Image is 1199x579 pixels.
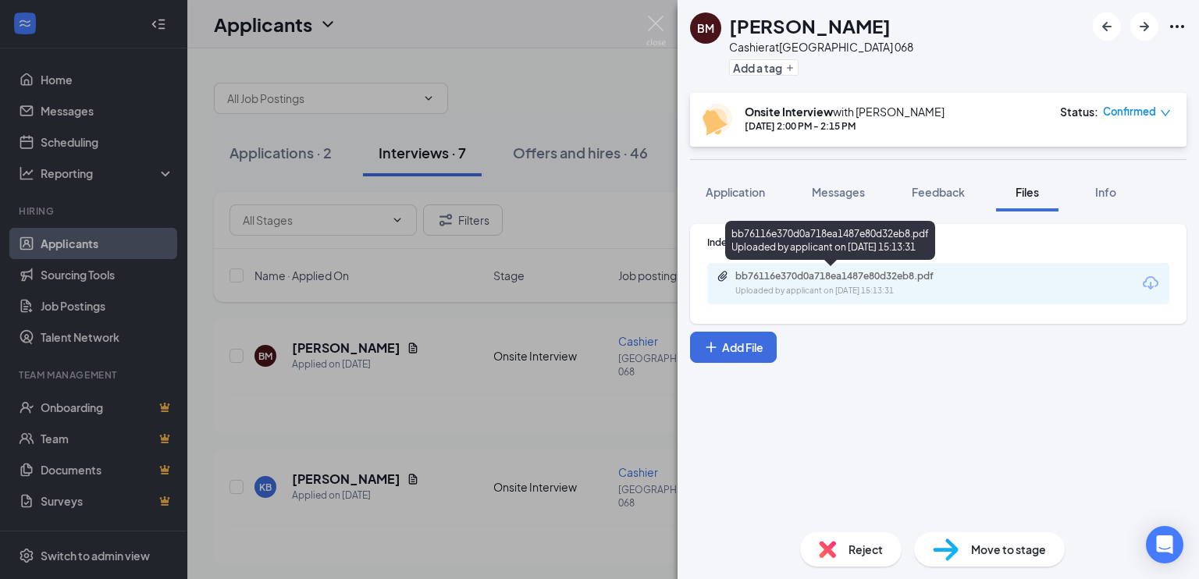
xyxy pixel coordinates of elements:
svg: Plus [785,63,795,73]
b: Onsite Interview [745,105,833,119]
span: Messages [812,185,865,199]
span: Reject [849,541,883,558]
div: [DATE] 2:00 PM - 2:15 PM [745,119,945,133]
span: Confirmed [1103,104,1156,119]
button: ArrowLeftNew [1093,12,1121,41]
span: down [1160,108,1171,119]
span: Move to stage [971,541,1046,558]
button: PlusAdd a tag [729,59,799,76]
button: Add FilePlus [690,332,777,363]
span: Feedback [912,185,965,199]
div: BM [697,20,714,36]
svg: ArrowLeftNew [1098,17,1116,36]
div: Status : [1060,104,1098,119]
div: bb76116e370d0a718ea1487e80d32eb8.pdf Uploaded by applicant on [DATE] 15:13:31 [725,221,935,260]
svg: Paperclip [717,270,729,282]
div: Indeed Resume [707,236,1169,249]
div: bb76116e370d0a718ea1487e80d32eb8.pdf [735,270,954,282]
svg: Plus [703,339,719,355]
div: with [PERSON_NAME] [745,104,945,119]
span: Info [1095,185,1116,199]
div: Cashier at [GEOGRAPHIC_DATA] 068 [729,39,913,55]
button: ArrowRight [1130,12,1158,41]
span: Files [1016,185,1039,199]
a: Paperclipbb76116e370d0a718ea1487e80d32eb8.pdfUploaded by applicant on [DATE] 15:13:31 [717,270,970,297]
div: Open Intercom Messenger [1146,526,1183,563]
span: Application [706,185,765,199]
svg: Download [1141,274,1160,293]
div: Uploaded by applicant on [DATE] 15:13:31 [735,285,970,297]
svg: ArrowRight [1135,17,1154,36]
h1: [PERSON_NAME] [729,12,891,39]
svg: Ellipses [1168,17,1187,36]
